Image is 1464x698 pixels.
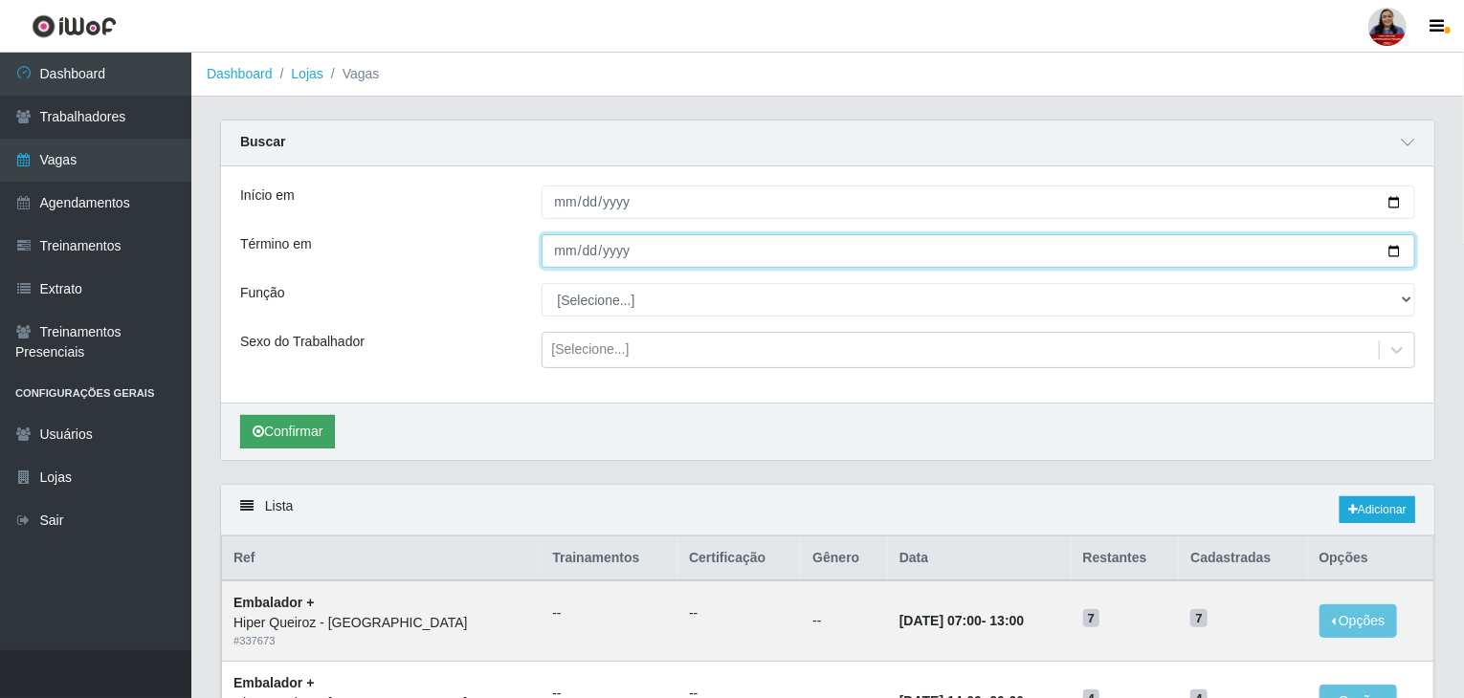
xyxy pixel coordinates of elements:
input: 00/00/0000 [542,234,1416,268]
span: 7 [1190,609,1208,628]
label: Término em [240,234,312,254]
div: Hiper Queiroz - [GEOGRAPHIC_DATA] [233,613,529,633]
label: Sexo do Trabalhador [240,332,365,352]
strong: Embalador + [233,675,314,690]
th: Opções [1308,536,1434,581]
th: Data [888,536,1072,581]
strong: Buscar [240,134,285,149]
a: Adicionar [1340,496,1415,523]
th: Gênero [801,536,888,581]
li: Vagas [323,64,380,84]
label: Função [240,283,285,303]
time: [DATE] 07:00 [899,613,982,628]
div: [Selecione...] [552,340,630,360]
nav: breadcrumb [191,53,1464,97]
a: Lojas [291,66,322,81]
time: 13:00 [990,613,1025,628]
strong: Embalador + [233,595,314,610]
td: -- [801,580,888,661]
div: # 337673 [233,633,529,649]
span: 7 [1083,609,1100,628]
input: 00/00/0000 [542,185,1416,219]
img: CoreUI Logo [32,14,117,38]
button: Confirmar [240,415,335,448]
th: Ref [222,536,542,581]
th: Cadastradas [1179,536,1307,581]
strong: - [899,613,1024,628]
label: Início em [240,185,295,206]
th: Certificação [677,536,801,581]
th: Trainamentos [541,536,677,581]
a: Dashboard [207,66,273,81]
div: Lista [221,485,1434,535]
ul: -- [552,603,666,623]
th: Restantes [1072,536,1180,581]
ul: -- [689,603,789,623]
button: Opções [1320,604,1398,638]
